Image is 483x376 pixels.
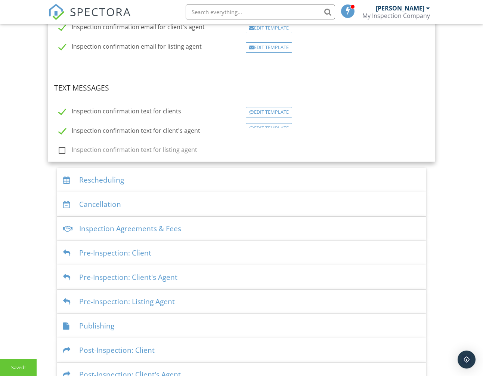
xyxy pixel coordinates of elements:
[57,265,425,290] div: Pre-Inspection: Client's Agent
[48,4,65,20] img: The Best Home Inspection Software - Spectora
[59,24,205,33] label: Inspection confirmation email for client's agent
[59,127,200,137] label: Inspection confirmation text for client's agent
[59,108,181,117] label: Inspection confirmation text for clients
[57,168,425,192] div: Rescheduling
[246,107,292,116] a: Edit Template
[362,12,430,19] div: My Inspection Company
[59,43,202,52] label: Inspection confirmation email for listing agent
[376,4,424,12] div: [PERSON_NAME]
[11,364,25,370] div: Saved!
[48,10,131,26] a: SPECTORA
[246,42,292,53] div: Edit Template
[57,338,425,363] div: Post-Inspection: Client
[57,314,425,338] div: Publishing
[246,24,292,32] a: Edit Template
[70,4,131,19] span: SPECTORA
[246,107,292,117] div: Edit Template
[246,123,292,132] a: Edit Template
[186,4,335,19] input: Search everything...
[246,23,292,33] div: Edit Template
[57,217,425,241] div: Inspection Agreements & Fees
[59,146,197,156] label: Inspection confirmation text for listing agent
[57,241,425,265] div: Pre-Inspection: Client
[57,192,425,217] div: Cancellation
[54,83,428,93] h4: Text Messages
[246,123,292,134] div: Edit Template
[246,43,292,51] a: Edit Template
[57,290,425,314] div: Pre-Inspection: Listing Agent
[458,351,476,369] div: Open Intercom Messenger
